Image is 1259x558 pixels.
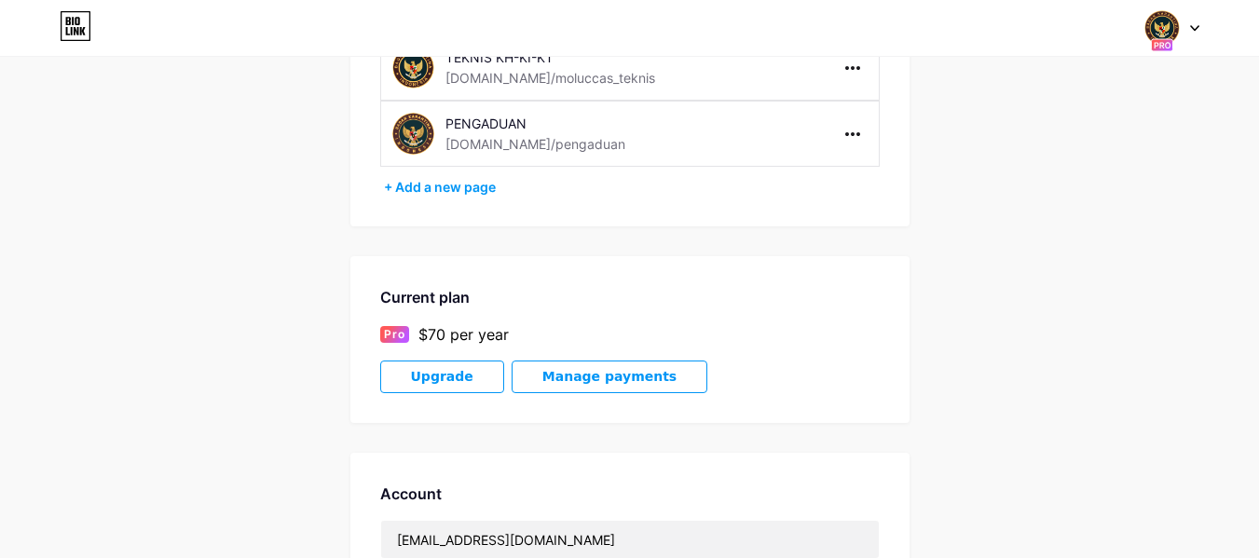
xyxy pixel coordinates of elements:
img: SKP Ambon [1144,10,1180,46]
span: Manage payments [542,369,677,385]
button: Upgrade [380,361,504,393]
div: [DOMAIN_NAME]/moluccas_teknis [445,68,655,88]
button: Manage payments [512,361,707,393]
input: Email [381,521,879,558]
div: + Add a new page [384,178,880,197]
span: Pro [384,326,405,343]
div: TEKNIS KH-KI-KT [445,48,709,67]
img: pengaduan [392,113,434,155]
div: $70 per year [418,323,509,346]
img: moluccas_teknis [392,47,434,88]
div: Current plan [380,286,880,308]
span: Upgrade [411,369,473,385]
div: PENGADUAN [445,114,706,133]
div: [DOMAIN_NAME]/pengaduan [445,134,625,154]
div: Account [380,483,880,505]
